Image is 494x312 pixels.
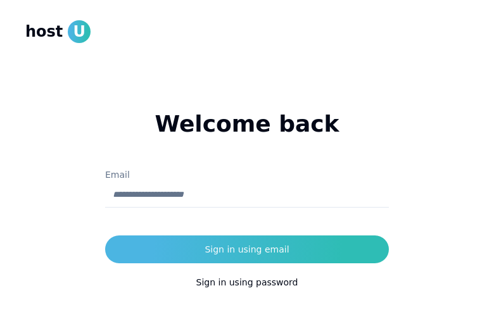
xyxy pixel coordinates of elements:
[68,20,91,43] span: U
[205,243,289,256] div: Sign in using email
[105,170,130,180] label: Email
[105,111,389,137] h1: Welcome back
[25,22,63,42] span: host
[25,20,91,43] a: hostU
[105,268,389,296] button: Sign in using password
[105,235,389,263] button: Sign in using email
